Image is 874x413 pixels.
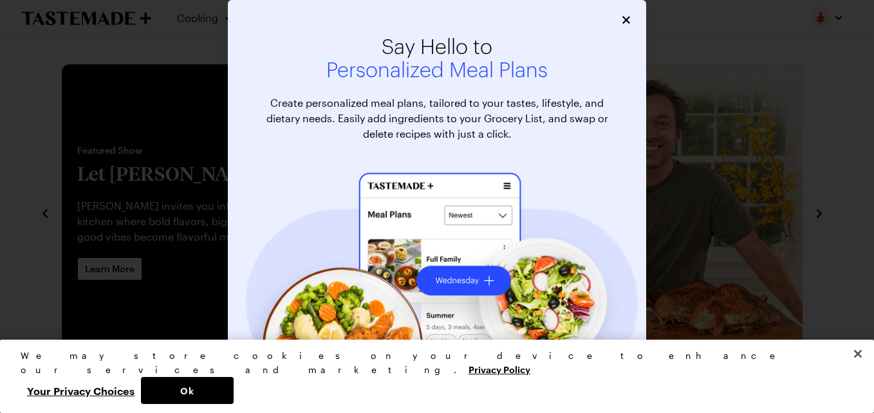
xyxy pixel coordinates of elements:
[254,59,620,82] span: Personalized Meal Plans
[21,349,842,404] div: Privacy
[254,36,620,82] h2: Say Hello to
[141,377,234,404] button: Ok
[254,95,620,142] p: Create personalized meal plans, tailored to your tastes, lifestyle, and dietary needs. Easily add...
[844,340,872,368] button: Close
[619,13,633,27] button: Close
[21,377,141,404] button: Your Privacy Choices
[469,363,530,375] a: More information about your privacy, opens in a new tab
[21,349,842,377] div: We may store cookies on your device to enhance our services and marketing.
